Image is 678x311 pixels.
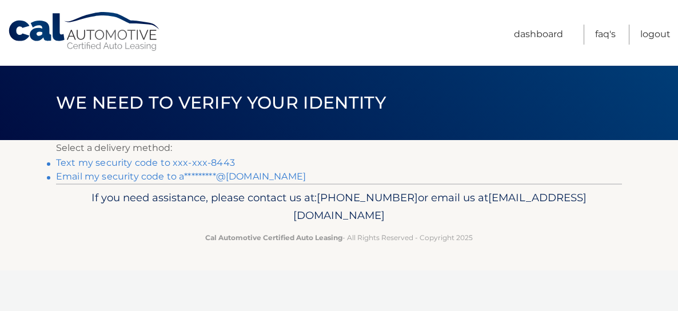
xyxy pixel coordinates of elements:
[7,11,162,52] a: Cal Automotive
[317,191,418,204] span: [PHONE_NUMBER]
[56,92,386,113] span: We need to verify your identity
[56,140,622,156] p: Select a delivery method:
[56,171,306,182] a: Email my security code to a*********@[DOMAIN_NAME]
[640,25,671,45] a: Logout
[205,233,342,242] strong: Cal Automotive Certified Auto Leasing
[514,25,563,45] a: Dashboard
[63,232,615,244] p: - All Rights Reserved - Copyright 2025
[63,189,615,225] p: If you need assistance, please contact us at: or email us at
[595,25,616,45] a: FAQ's
[56,157,235,168] a: Text my security code to xxx-xxx-8443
